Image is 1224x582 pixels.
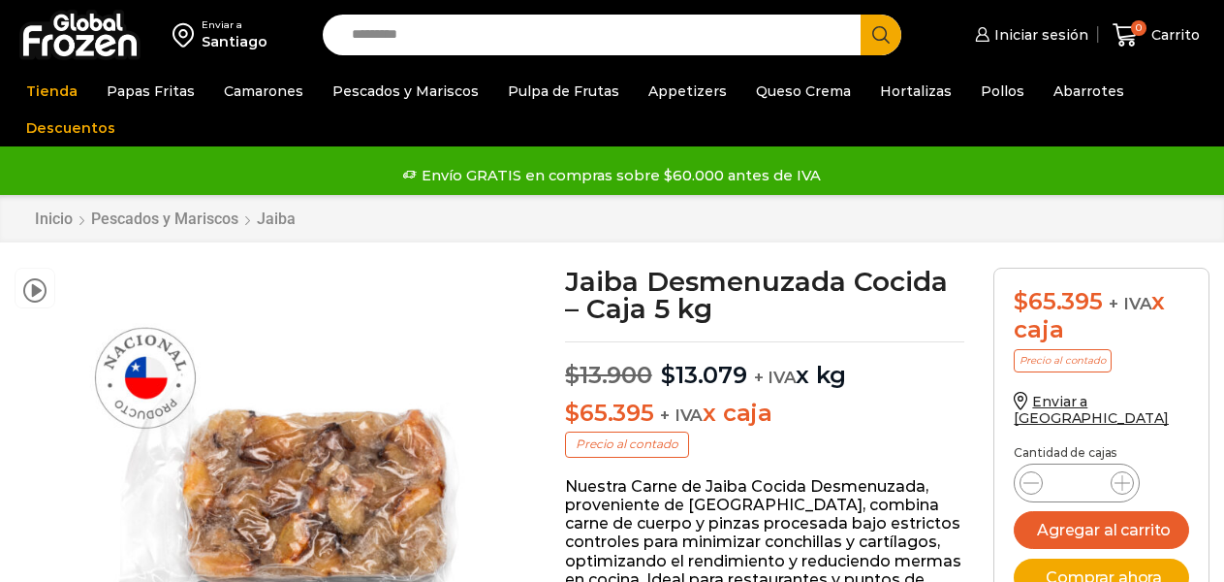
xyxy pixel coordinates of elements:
[1131,20,1146,36] span: 0
[214,73,313,110] a: Camarones
[90,210,239,228] a: Pescados y Mariscos
[16,73,87,110] a: Tienda
[1014,446,1189,460] p: Cantidad de cajas
[256,210,297,228] a: Jaiba
[202,32,267,51] div: Santiago
[1014,393,1169,427] a: Enviar a [GEOGRAPHIC_DATA]
[1108,13,1205,58] a: 0 Carrito
[1014,287,1102,315] bdi: 65.395
[870,73,961,110] a: Hortalizas
[661,361,675,389] span: $
[1014,287,1028,315] span: $
[565,361,580,389] span: $
[16,110,125,146] a: Descuentos
[1044,73,1134,110] a: Abarrotes
[661,361,746,389] bdi: 13.079
[971,73,1034,110] a: Pollos
[1014,349,1112,372] p: Precio al contado
[1014,288,1189,344] div: x caja
[639,73,737,110] a: Appetizers
[34,210,297,228] nav: Breadcrumb
[754,368,797,387] span: + IVA
[565,268,964,322] h1: Jaiba Desmenuzada Cocida – Caja 5 kg
[989,25,1088,45] span: Iniciar sesión
[1109,294,1151,313] span: + IVA
[498,73,629,110] a: Pulpa de Frutas
[202,18,267,32] div: Enviar a
[34,210,74,228] a: Inicio
[565,361,651,389] bdi: 13.900
[565,399,653,427] bdi: 65.395
[97,73,204,110] a: Papas Fritas
[746,73,861,110] a: Queso Crema
[660,405,703,425] span: + IVA
[565,399,580,427] span: $
[565,432,689,457] p: Precio al contado
[173,18,202,51] img: address-field-icon.svg
[323,73,488,110] a: Pescados y Mariscos
[565,400,964,428] p: x caja
[565,341,964,390] p: x kg
[1146,25,1200,45] span: Carrito
[861,15,901,55] button: Search button
[1058,469,1095,497] input: Product quantity
[1014,511,1189,549] button: Agregar al carrito
[970,16,1088,54] a: Iniciar sesión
